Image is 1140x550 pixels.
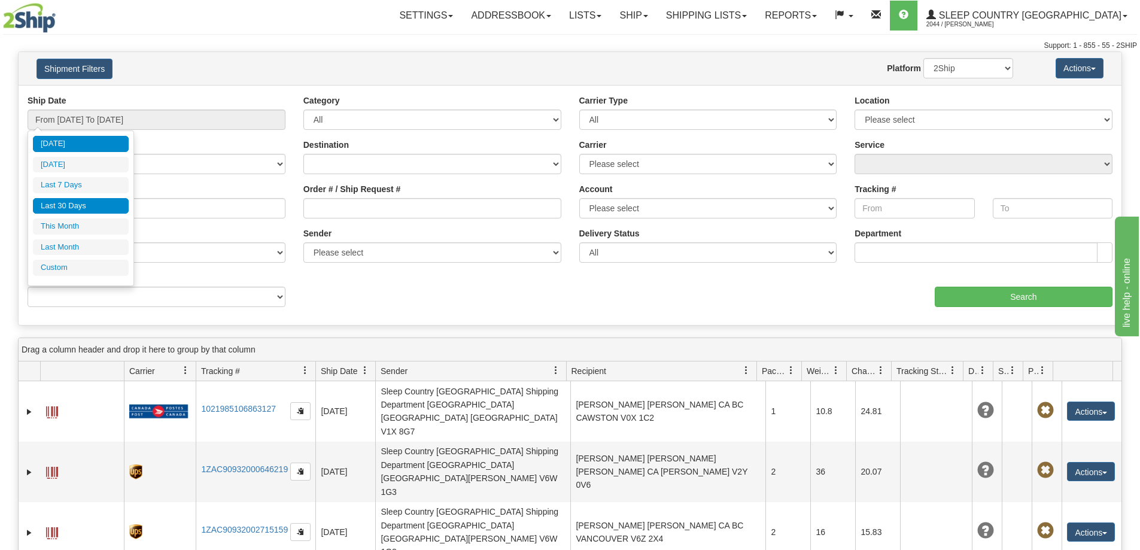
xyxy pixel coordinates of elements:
input: From [855,198,974,218]
li: Custom [33,260,129,276]
a: Expand [23,527,35,539]
iframe: chat widget [1112,214,1139,336]
span: Pickup Status [1028,365,1038,377]
button: Shipment Filters [37,59,113,79]
input: To [993,198,1112,218]
span: Pickup Not Assigned [1037,462,1054,479]
button: Actions [1067,522,1115,542]
a: Ship Date filter column settings [355,360,375,381]
a: Expand [23,466,35,478]
label: Carrier [579,139,607,151]
label: Category [303,95,340,107]
label: Sender [303,227,332,239]
img: logo2044.jpg [3,3,56,33]
a: Ship [610,1,656,31]
a: Tracking Status filter column settings [943,360,963,381]
a: Expand [23,406,35,418]
img: 8 - UPS [129,524,142,539]
span: Tracking Status [896,365,949,377]
a: Addressbook [462,1,560,31]
a: Tracking # filter column settings [295,360,315,381]
a: Packages filter column settings [781,360,801,381]
label: Department [855,227,901,239]
span: Pickup Not Assigned [1037,402,1054,419]
td: Sleep Country [GEOGRAPHIC_DATA] Shipping Department [GEOGRAPHIC_DATA] [GEOGRAPHIC_DATA][PERSON_NA... [375,442,570,502]
li: Last 30 Days [33,198,129,214]
button: Actions [1067,462,1115,481]
a: 1ZAC90932002715159 [201,525,288,534]
td: [DATE] [315,381,375,442]
span: Unknown [977,402,994,419]
li: [DATE] [33,136,129,152]
label: Platform [887,62,921,74]
a: Label [46,522,58,541]
span: Carrier [129,365,155,377]
td: 36 [810,442,855,502]
a: Delivery Status filter column settings [972,360,993,381]
button: Actions [1067,402,1115,421]
a: 1ZAC90932000646219 [201,464,288,474]
a: Reports [756,1,826,31]
td: 10.8 [810,381,855,442]
a: Sleep Country [GEOGRAPHIC_DATA] 2044 / [PERSON_NAME] [917,1,1136,31]
label: Ship Date [28,95,66,107]
button: Copy to clipboard [290,523,311,541]
span: Delivery Status [968,365,978,377]
span: 2044 / [PERSON_NAME] [926,19,1016,31]
a: Label [46,401,58,420]
label: Account [579,183,613,195]
label: Service [855,139,884,151]
span: Pickup Not Assigned [1037,522,1054,539]
li: This Month [33,218,129,235]
a: Recipient filter column settings [736,360,756,381]
a: Charge filter column settings [871,360,891,381]
td: 1 [765,381,810,442]
img: 8 - UPS [129,464,142,479]
span: Unknown [977,522,994,539]
a: Weight filter column settings [826,360,846,381]
a: Sender filter column settings [546,360,566,381]
input: Search [935,287,1112,307]
span: Packages [762,365,787,377]
button: Actions [1056,58,1103,78]
a: Pickup Status filter column settings [1032,360,1053,381]
td: [PERSON_NAME] [PERSON_NAME] CA BC CAWSTON V0X 1C2 [570,381,765,442]
div: live help - online [9,7,111,22]
a: Shipping lists [657,1,756,31]
li: Last 7 Days [33,177,129,193]
span: Charge [852,365,877,377]
label: Order # / Ship Request # [303,183,401,195]
td: 20.07 [855,442,900,502]
button: Copy to clipboard [290,463,311,481]
label: Location [855,95,889,107]
label: Destination [303,139,349,151]
a: Settings [390,1,462,31]
div: grid grouping header [19,338,1121,361]
td: Sleep Country [GEOGRAPHIC_DATA] Shipping Department [GEOGRAPHIC_DATA] [GEOGRAPHIC_DATA] [GEOGRAPH... [375,381,570,442]
td: [PERSON_NAME] [PERSON_NAME] [PERSON_NAME] CA [PERSON_NAME] V2Y 0V6 [570,442,765,502]
label: Carrier Type [579,95,628,107]
li: Last Month [33,239,129,256]
a: Shipment Issues filter column settings [1002,360,1023,381]
span: Sender [381,365,408,377]
span: Ship Date [321,365,357,377]
span: Weight [807,365,832,377]
a: Carrier filter column settings [175,360,196,381]
a: Lists [560,1,610,31]
span: Shipment Issues [998,365,1008,377]
td: 24.81 [855,381,900,442]
label: Delivery Status [579,227,640,239]
div: Support: 1 - 855 - 55 - 2SHIP [3,41,1137,51]
label: Tracking # [855,183,896,195]
td: 2 [765,442,810,502]
img: 20 - Canada Post [129,404,188,419]
span: Tracking # [201,365,240,377]
span: Recipient [571,365,606,377]
button: Copy to clipboard [290,402,311,420]
li: [DATE] [33,157,129,173]
a: 1021985106863127 [201,404,276,414]
span: Unknown [977,462,994,479]
td: [DATE] [315,442,375,502]
a: Label [46,461,58,481]
span: Sleep Country [GEOGRAPHIC_DATA] [936,10,1121,20]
